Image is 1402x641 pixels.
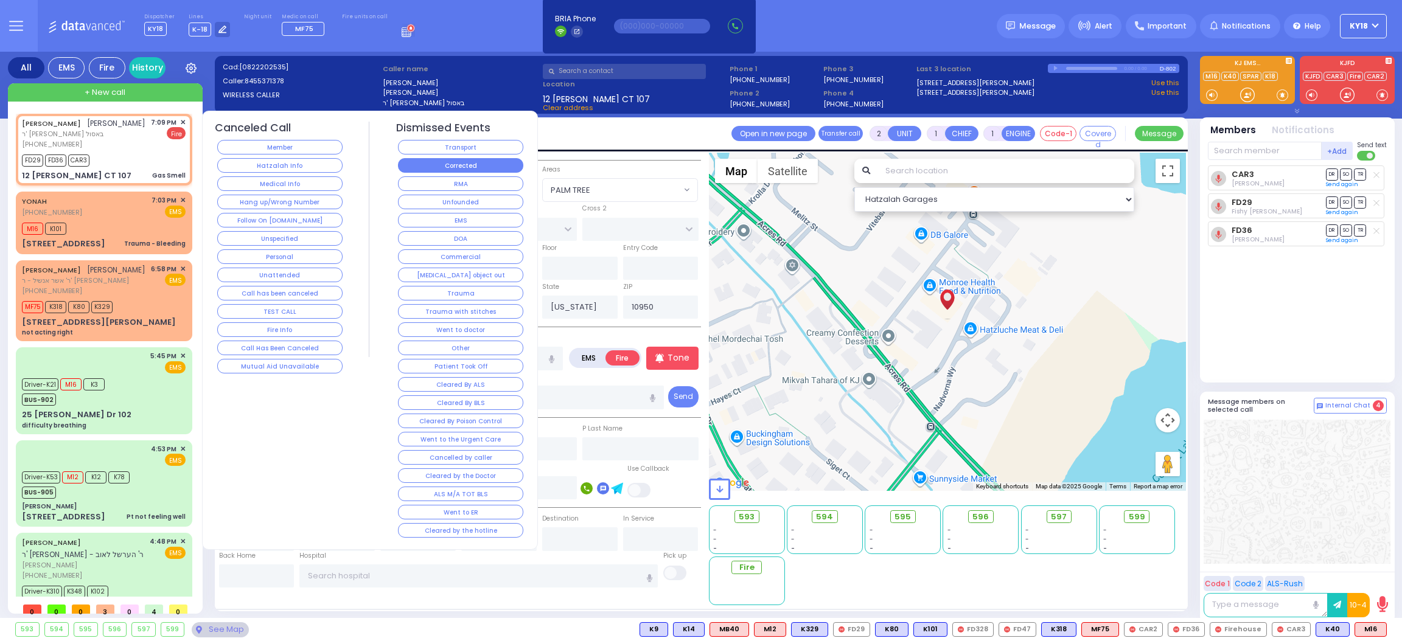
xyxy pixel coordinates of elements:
[152,171,186,180] div: Gas Smell
[383,78,539,88] label: [PERSON_NAME]
[791,622,828,637] div: K329
[217,268,343,282] button: Unattended
[623,282,632,292] label: ZIP
[1305,21,1321,32] span: Help
[1156,408,1180,432] button: Map camera controls
[217,231,343,246] button: Unspecified
[739,561,755,573] span: Fire
[710,622,749,637] div: MB40
[1277,626,1283,632] img: red-radio-icon.svg
[543,93,650,103] span: 12 [PERSON_NAME] CT 107
[739,511,755,523] span: 593
[913,622,947,637] div: K101
[1240,72,1261,81] a: SPAR
[1350,21,1368,32] span: KY18
[22,316,176,328] div: [STREET_ADDRESS][PERSON_NAME]
[22,238,105,250] div: [STREET_ADDRESS]
[1326,224,1338,236] span: DR
[91,301,113,313] span: K329
[22,549,144,560] span: ר' [PERSON_NAME] - ר' הערשל לאוב
[1019,20,1056,32] span: Message
[217,158,343,173] button: Hatzalah Info
[1200,60,1295,69] label: KJ EMS...
[713,544,717,553] span: -
[712,475,752,491] a: Open this area in Google Maps (opens a new window)
[1300,60,1395,69] label: KJFD
[730,99,790,108] label: [PHONE_NUMBER]
[60,378,82,390] span: M16
[816,511,833,523] span: 594
[215,122,291,134] h4: Canceled Call
[754,622,786,637] div: ALS
[245,76,284,86] span: 8455371378
[1156,452,1180,476] button: Drag Pegman onto the map to open Street View
[87,118,145,128] span: [PERSON_NAME]
[22,129,145,139] span: ר' [PERSON_NAME] באסול
[1340,196,1352,208] span: SO
[640,622,668,637] div: BLS
[1233,576,1263,591] button: Code 2
[85,471,106,483] span: K12
[22,586,62,598] span: Driver-K310
[145,605,163,614] span: 4
[870,544,873,553] span: -
[543,179,681,201] span: PALM TREE
[398,268,523,282] button: [MEDICAL_DATA] object out
[877,159,1134,183] input: Search location
[1025,525,1029,535] span: -
[1208,398,1314,414] h5: Message members on selected call
[715,159,758,183] button: Show street map
[22,207,82,217] span: [PHONE_NUMBER]
[791,544,795,553] span: -
[150,537,176,546] span: 4:48 PM
[22,275,145,286] span: ר' אשר אנשיל - ר' [PERSON_NAME]
[839,626,845,632] img: red-radio-icon.svg
[165,454,186,466] span: EMS
[1326,209,1358,216] a: Send again
[217,322,343,337] button: Fire Info
[165,547,186,559] span: EMS
[217,195,343,209] button: Hang up/Wrong Number
[1004,626,1010,632] img: red-radio-icon.svg
[1316,622,1350,637] div: BLS
[870,525,873,535] span: -
[1326,237,1358,244] a: Send again
[398,523,523,538] button: Cleared by the hotline
[398,195,523,209] button: Unfounded
[543,64,706,79] input: Search a contact
[72,605,90,614] span: 0
[96,605,114,614] span: 3
[1210,123,1256,137] button: Members
[972,511,989,523] span: 596
[542,243,557,253] label: Floor
[152,196,176,205] span: 7:03 PM
[22,511,105,523] div: [STREET_ADDRESS]
[192,622,249,637] div: See map
[605,350,640,366] label: Fire
[1129,626,1135,632] img: red-radio-icon.svg
[542,514,579,524] label: Destination
[791,622,828,637] div: BLS
[22,286,82,296] span: [PHONE_NUMBER]
[22,471,60,483] span: Driver-K53
[1208,142,1322,160] input: Search member
[85,86,125,99] span: + New call
[668,352,689,364] p: Tone
[68,301,89,313] span: K80
[219,551,256,561] label: Back Home
[103,623,127,636] div: 596
[74,623,97,636] div: 595
[823,88,913,99] span: Phone 4
[217,213,343,227] button: Follow On [DOMAIN_NAME]
[947,544,951,553] span: -
[730,64,819,74] span: Phone 1
[239,62,288,72] span: [0822202535]
[731,126,815,141] a: Open in new page
[758,159,818,183] button: Show satellite imagery
[22,378,58,390] span: Driver-K21
[22,139,82,149] span: [PHONE_NUMBER]
[1354,196,1366,208] span: TR
[151,445,176,454] span: 4:53 PM
[875,622,909,637] div: K80
[1272,123,1334,137] button: Notifications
